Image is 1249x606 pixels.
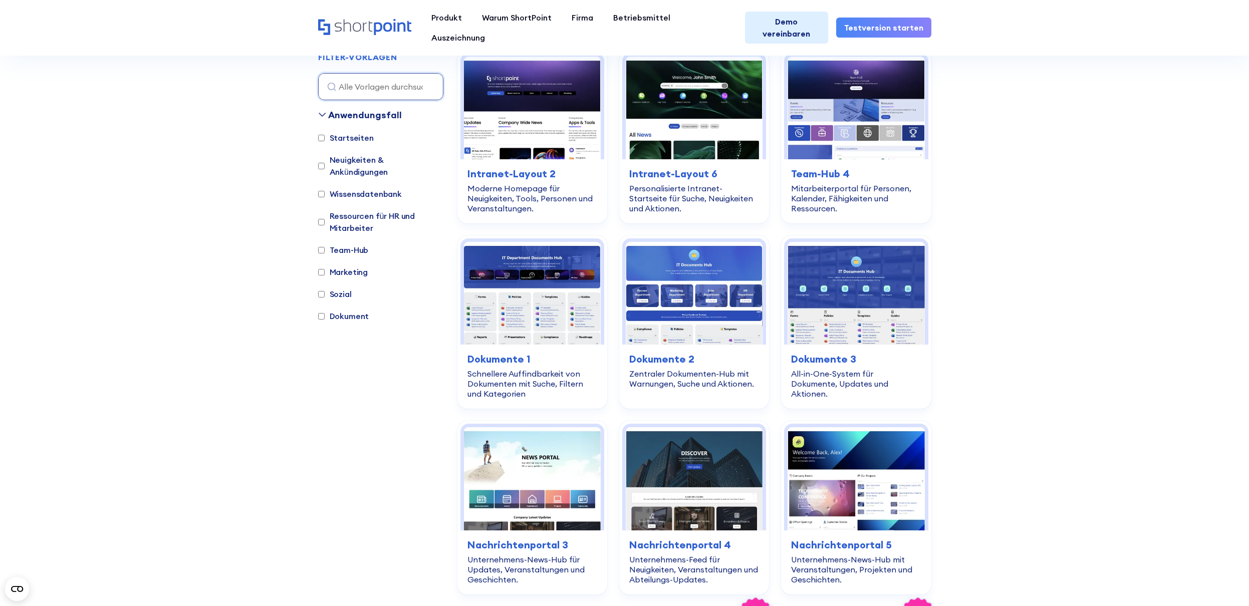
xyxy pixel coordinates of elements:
h3: Dokumente 2 [629,352,759,367]
div: Betriebsmittel [613,12,670,24]
h3: Dokumente 3 [791,352,921,367]
div: Personalisierte Intranet-Startseite für Suche, Neuigkeiten und Aktionen. [629,183,759,213]
img: News Portal 4 – Intranet-Feed-Vorlage: Unternehmens-Feed für Nachrichten, Veranstaltungen und Abt... [626,427,763,530]
div: Schnellere Auffindbarkeit von Dokumenten mit Suche, Filtern und Kategorien [467,369,597,399]
a: Dokumente 3 – Vorlage für ein Dokumentenmanagementsystem: All-in-One-System für Dokumente, Aktual... [781,235,931,409]
font: Team-Hub [330,244,369,256]
button: CMP-Widget öffnen [5,577,29,601]
div: Mitarbeiterportal für Personen, Kalender, Fähigkeiten und Ressourcen. [791,183,921,213]
a: Intranet-Layout 6 – SharePoint-Homepage-Design: Personalisierte Intranet-Startseite für Suche, Ne... [619,50,769,223]
div: Unternehmens-Feed für Neuigkeiten, Veranstaltungen und Abteilungs-Updates. [629,554,759,584]
a: Intranet-Layout 2 – SharePoint-Homepage-Design: Moderne Homepage für Nachrichten, Tools, Personen... [457,50,607,223]
div: Auszeichnung [431,32,485,44]
iframe: Chat Widget [1199,558,1249,606]
h3: Nachrichtenportal 3 [467,537,597,552]
a: Heim [318,19,411,36]
img: Intranet-Layout 2 – SharePoint-Homepage-Design: Moderne Homepage für Nachrichten, Tools, Personen... [464,57,601,159]
img: Nachrichtenportal 5 – Intranet-Vorlage für Unternehmensnachrichten: Unternehmensnachrichten-Hub m... [788,427,924,530]
h3: Dokumente 1 [467,352,597,367]
input: Marketing [318,269,325,275]
img: Intranet-Layout 6 – SharePoint-Homepage-Design: Personalisierte Intranet-Startseite für Suche, Ne... [626,57,763,159]
div: All-in-One-System für Dokumente, Updates und Aktionen. [791,369,921,399]
div: Zentraler Dokumenten-Hub mit Warnungen, Suche und Aktionen. [629,369,759,389]
img: News Portal 3 – SharePoint-Newsletter-Vorlage: Unternehmensnachrichten-Hub für Updates, Veranstal... [464,427,601,530]
div: Warum ShortPoint [482,12,552,24]
a: Team Hub 4 – SharePoint-Mitarbeiterportal-Vorlage: Mitarbeiterportal für Personen, Kalender, Fähi... [781,50,931,223]
input: Alle Vorlagen durchsuchen [318,73,443,100]
a: Demo vereinbaren [745,12,828,44]
img: Dokumente 2 – Dokumentenmanagement-Vorlage: Zentraler Dokumenten-Hub mit Warnungen, Suche und Akt... [626,242,763,345]
input: Ressourcen für HR und Mitarbeiter [318,219,325,225]
input: Sozial [318,291,325,297]
font: Startseiten [330,132,374,144]
div: Anwendungsfall [328,108,402,122]
a: News Portal 4 – Intranet-Feed-Vorlage: Unternehmens-Feed für Nachrichten, Veranstaltungen und Abt... [619,421,769,594]
div: Moderne Homepage für Neuigkeiten, Tools, Personen und Veranstaltungen. [467,183,597,213]
font: Sozial [330,288,352,300]
a: Produkt [421,8,472,28]
a: Nachrichtenportal 5 – Intranet-Vorlage für Unternehmensnachrichten: Unternehmensnachrichten-Hub m... [781,421,931,594]
a: Betriebsmittel [603,8,680,28]
input: Startseiten [318,135,325,141]
a: Firma [562,8,603,28]
img: Dokumente 3 – Vorlage für ein Dokumentenmanagementsystem: All-in-One-System für Dokumente, Aktual... [788,242,924,345]
a: Testversion starten [836,18,931,38]
div: Firma [572,12,593,24]
a: Dokumente 1 – SharePoint-Dokumentbibliotheksvorlage: Schnellere Auffindbarkeit von Dokumenten mit... [457,235,607,409]
font: Marketing [330,266,368,278]
input: Wissensdatenbank [318,191,325,197]
font: Dokument [330,310,369,322]
a: News Portal 3 – SharePoint-Newsletter-Vorlage: Unternehmensnachrichten-Hub für Updates, Veranstal... [457,421,607,594]
input: Neuigkeiten & Ankündigungen [318,163,325,169]
h3: Nachrichtenportal 4 [629,537,759,552]
div: Produkt [431,12,462,24]
img: Dokumente 1 – SharePoint-Dokumentbibliotheksvorlage: Schnellere Auffindbarkeit von Dokumenten mit... [464,242,601,345]
h3: Team-Hub 4 [791,166,921,181]
h3: Intranet-Layout 2 [467,166,597,181]
div: Chat-Widget [1199,558,1249,606]
a: Auszeichnung [421,28,495,48]
a: Warum ShortPoint [472,8,562,28]
input: Team-Hub [318,247,325,253]
input: Dokument [318,313,325,320]
a: Dokumente 2 – Dokumentenmanagement-Vorlage: Zentraler Dokumenten-Hub mit Warnungen, Suche und Akt... [619,235,769,409]
div: Unternehmens-News-Hub mit Veranstaltungen, Projekten und Geschichten. [791,554,921,584]
h3: Intranet-Layout 6 [629,166,759,181]
div: Unternehmens-News-Hub für Updates, Veranstaltungen und Geschichten. [467,554,597,584]
img: Team Hub 4 – SharePoint-Mitarbeiterportal-Vorlage: Mitarbeiterportal für Personen, Kalender, Fähi... [788,57,924,159]
font: Neuigkeiten & Ankündigungen [330,154,443,178]
div: FILTER-VORLAGEN [318,53,397,61]
font: Wissensdatenbank [330,188,402,200]
font: Ressourcen für HR und Mitarbeiter [330,210,443,234]
h3: Nachrichtenportal 5 [791,537,921,552]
